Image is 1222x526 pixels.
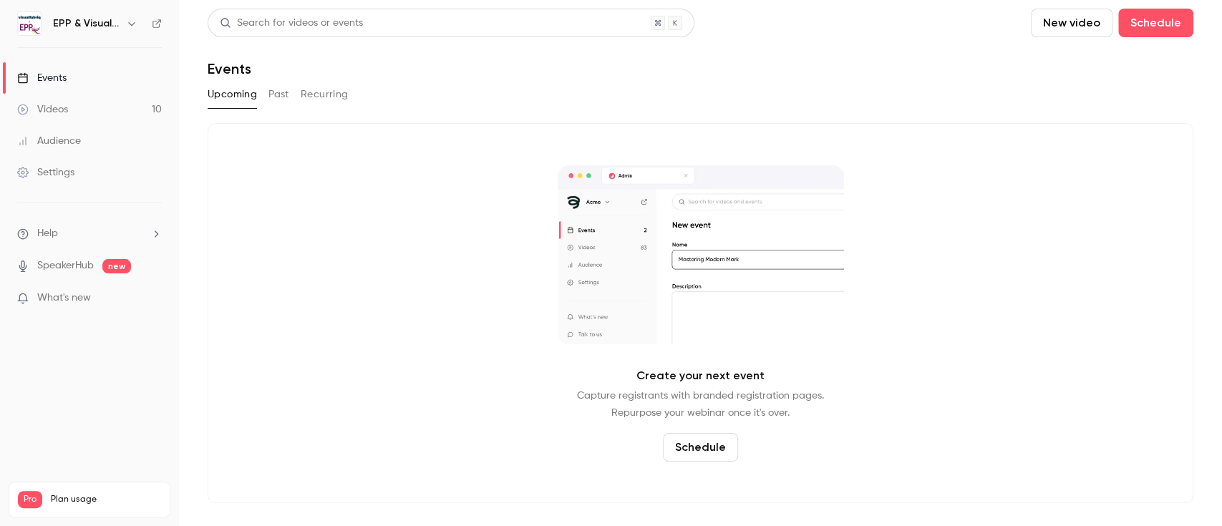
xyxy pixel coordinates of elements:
div: Events [17,71,67,85]
span: Pro [18,491,42,508]
h6: EPP & Visualfabriq [53,16,120,31]
img: EPP & Visualfabriq [18,12,41,35]
div: Settings [17,165,74,180]
button: New video [1031,9,1112,37]
div: Search for videos or events [220,16,363,31]
button: Schedule [663,433,738,462]
span: Plan usage [51,494,161,505]
button: Past [268,83,289,106]
button: Recurring [301,83,349,106]
button: Upcoming [208,83,257,106]
span: Help [37,226,58,241]
h1: Events [208,60,251,77]
p: Create your next event [636,367,765,384]
span: new [102,259,131,273]
div: Videos [17,102,68,117]
a: SpeakerHub [37,258,94,273]
p: Capture registrants with branded registration pages. Repurpose your webinar once it's over. [577,387,824,422]
div: Audience [17,134,81,148]
li: help-dropdown-opener [17,226,162,241]
span: What's new [37,291,91,306]
button: Schedule [1118,9,1193,37]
